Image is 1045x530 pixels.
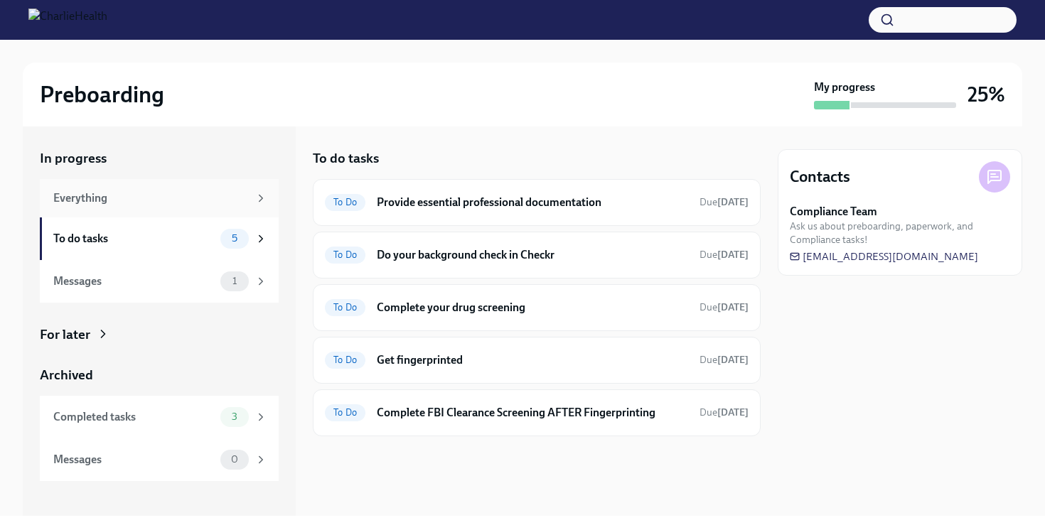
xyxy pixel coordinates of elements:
[700,248,749,261] span: August 18th, 2025 08:00
[325,191,749,214] a: To DoProvide essential professional documentationDue[DATE]
[377,352,688,368] h6: Get fingerprinted
[325,355,365,365] span: To Do
[700,354,749,366] span: Due
[377,247,688,263] h6: Do your background check in Checkr
[377,405,688,421] h6: Complete FBI Clearance Screening AFTER Fingerprinting
[700,249,749,261] span: Due
[28,9,107,31] img: CharlieHealth
[325,407,365,418] span: To Do
[968,82,1005,107] h3: 25%
[700,406,749,419] span: August 25th, 2025 08:00
[717,354,749,366] strong: [DATE]
[40,396,279,438] a: Completed tasks3
[325,197,365,207] span: To Do
[700,301,749,313] span: Due
[40,80,164,109] h2: Preboarding
[325,249,365,260] span: To Do
[790,220,1010,247] span: Ask us about preboarding, paperwork, and Compliance tasks!
[223,233,246,244] span: 5
[40,366,279,384] a: Archived
[814,80,875,95] strong: My progress
[325,302,365,313] span: To Do
[377,300,688,315] h6: Complete your drug screening
[53,231,215,247] div: To do tasks
[40,438,279,481] a: Messages0
[224,276,245,286] span: 1
[790,204,877,220] strong: Compliance Team
[700,406,749,418] span: Due
[40,325,279,344] a: For later
[717,249,749,261] strong: [DATE]
[223,454,247,465] span: 0
[53,452,215,467] div: Messages
[40,260,279,303] a: Messages1
[223,411,246,422] span: 3
[377,195,688,210] h6: Provide essential professional documentation
[700,301,749,314] span: August 22nd, 2025 08:00
[325,244,749,266] a: To DoDo your background check in CheckrDue[DATE]
[313,149,379,168] h5: To do tasks
[40,325,90,344] div: For later
[325,296,749,319] a: To DoComplete your drug screeningDue[DATE]
[53,409,215,425] div: Completed tasks
[717,301,749,313] strong: [DATE]
[790,249,978,264] a: [EMAIL_ADDRESS][DOMAIN_NAME]
[325,349,749,372] a: To DoGet fingerprintedDue[DATE]
[53,274,215,289] div: Messages
[700,353,749,367] span: August 22nd, 2025 08:00
[325,401,749,424] a: To DoComplete FBI Clearance Screening AFTER FingerprintingDue[DATE]
[40,179,279,217] a: Everything
[40,217,279,260] a: To do tasks5
[717,196,749,208] strong: [DATE]
[717,406,749,418] strong: [DATE]
[40,149,279,168] a: In progress
[700,195,749,209] span: August 21st, 2025 08:00
[53,190,249,206] div: Everything
[790,166,850,188] h4: Contacts
[700,196,749,208] span: Due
